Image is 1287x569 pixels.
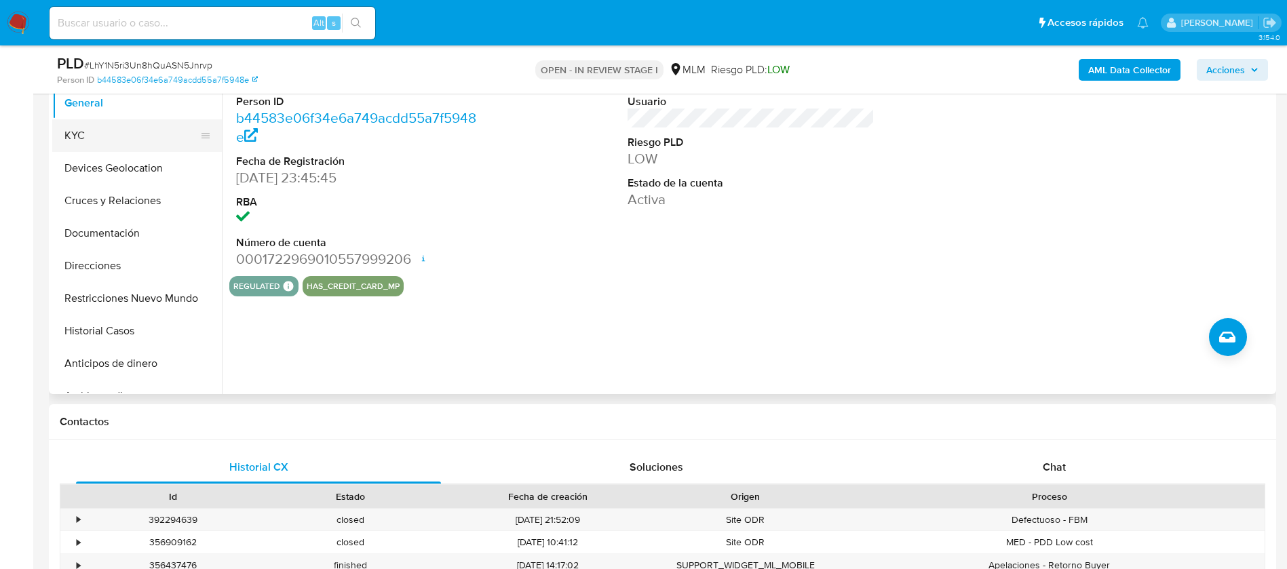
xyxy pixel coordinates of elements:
[236,94,484,109] dt: Person ID
[236,195,484,210] dt: RBA
[440,531,657,553] div: [DATE] 10:41:12
[844,490,1255,503] div: Proceso
[60,415,1265,429] h1: Contactos
[1137,17,1149,28] a: Notificaciones
[449,490,647,503] div: Fecha de creación
[1181,16,1258,29] p: alicia.aldreteperez@mercadolibre.com.mx
[52,217,222,250] button: Documentación
[332,16,336,29] span: s
[52,119,211,152] button: KYC
[628,190,875,209] dd: Activa
[84,58,212,72] span: # LhY1N5ri3Un8hQuASN5Jnrvp
[236,250,484,269] dd: 0001722969010557999206
[52,282,222,315] button: Restricciones Nuevo Mundo
[97,74,258,86] a: b44583e06f34e6a749acdd55a7f5948e
[236,235,484,250] dt: Número de cuenta
[1079,59,1180,81] button: AML Data Collector
[52,380,222,412] button: Archivos adjuntos
[236,108,476,146] a: b44583e06f34e6a749acdd55a7f5948e
[669,62,706,77] div: MLM
[77,536,80,549] div: •
[628,94,875,109] dt: Usuario
[1259,32,1280,43] span: 3.154.0
[1206,59,1245,81] span: Acciones
[236,154,484,169] dt: Fecha de Registración
[628,176,875,191] dt: Estado de la cuenta
[630,459,683,475] span: Soluciones
[834,531,1265,553] div: MED - PDD Low cost
[84,509,262,531] div: 392294639
[535,60,664,79] p: OPEN - IN REVIEW STAGE I
[77,513,80,526] div: •
[1048,16,1123,30] span: Accesos rápidos
[767,62,790,77] span: LOW
[628,135,875,150] dt: Riesgo PLD
[1263,16,1277,30] a: Salir
[57,52,84,74] b: PLD
[342,14,370,33] button: search-icon
[1088,59,1171,81] b: AML Data Collector
[52,347,222,380] button: Anticipos de dinero
[94,490,252,503] div: Id
[52,250,222,282] button: Direcciones
[52,184,222,217] button: Cruces y Relaciones
[50,14,375,32] input: Buscar usuario o caso...
[1043,459,1066,475] span: Chat
[657,509,834,531] div: Site ODR
[1197,59,1268,81] button: Acciones
[711,62,790,77] span: Riesgo PLD:
[666,490,825,503] div: Origen
[229,459,288,475] span: Historial CX
[271,490,430,503] div: Estado
[262,531,440,553] div: closed
[52,315,222,347] button: Historial Casos
[307,283,400,289] button: has_credit_card_mp
[236,168,484,187] dd: [DATE] 23:45:45
[52,87,222,119] button: General
[52,152,222,184] button: Devices Geolocation
[313,16,324,29] span: Alt
[657,531,834,553] div: Site ODR
[57,74,94,86] b: Person ID
[834,509,1265,531] div: Defectuoso - FBM
[440,509,657,531] div: [DATE] 21:52:09
[233,283,280,289] button: regulated
[262,509,440,531] div: closed
[628,149,875,168] dd: LOW
[84,531,262,553] div: 356909162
